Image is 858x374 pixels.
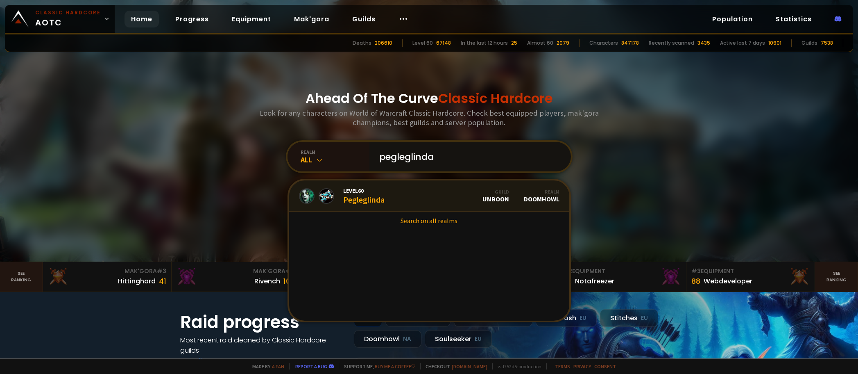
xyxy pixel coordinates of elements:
[283,276,295,287] div: 100
[272,363,284,369] a: a fan
[438,89,553,107] span: Classic Hardcore
[5,5,115,33] a: Classic HardcoreAOTC
[580,314,586,322] small: EU
[339,363,415,369] span: Support me,
[180,309,344,335] h1: Raid progress
[295,363,327,369] a: Report a bug
[691,267,810,276] div: Equipment
[482,189,509,203] div: Unboon
[461,39,508,47] div: In the last 12 hours
[225,11,278,27] a: Equipment
[769,11,818,27] a: Statistics
[801,39,817,47] div: Guilds
[641,314,648,322] small: EU
[557,39,569,47] div: 2079
[815,262,858,292] a: Seeranking
[343,187,385,205] div: Pegleglinda
[247,363,284,369] span: Made by
[691,267,701,275] span: # 3
[157,267,166,275] span: # 3
[691,276,700,287] div: 88
[697,39,710,47] div: 3435
[343,187,385,194] span: Level 60
[600,309,658,327] div: Stitches
[706,11,759,27] a: Population
[375,363,415,369] a: Buy me a coffee
[374,142,561,171] input: Search a character...
[43,262,172,292] a: Mak'Gora#3Hittinghard41
[353,39,371,47] div: Deaths
[180,356,233,365] a: See all progress
[289,212,569,230] a: Search on all realms
[594,363,616,369] a: Consent
[524,189,559,203] div: Doomhowl
[403,335,411,343] small: NA
[412,39,433,47] div: Level 60
[301,149,369,155] div: realm
[420,363,487,369] span: Checkout
[301,155,369,164] div: All
[35,9,101,16] small: Classic Hardcore
[452,363,487,369] a: [DOMAIN_NAME]
[821,39,833,47] div: 7538
[555,363,570,369] a: Terms
[425,330,492,348] div: Soulseeker
[704,276,752,286] div: Webdeveloper
[48,267,166,276] div: Mak'Gora
[125,11,159,27] a: Home
[527,39,553,47] div: Almost 60
[589,39,618,47] div: Characters
[285,267,295,275] span: # 2
[621,39,639,47] div: 847178
[180,335,344,356] h4: Most recent raid cleaned by Classic Hardcore guilds
[768,39,781,47] div: 10901
[563,267,681,276] div: Equipment
[256,108,602,127] h3: Look for any characters on World of Warcraft Classic Hardcore. Check best equipped players, mak'g...
[35,9,101,29] span: AOTC
[118,276,156,286] div: Hittinghard
[254,276,280,286] div: Rivench
[686,262,815,292] a: #3Equipment88Webdeveloper
[511,39,517,47] div: 25
[524,189,559,195] div: Realm
[159,276,166,287] div: 41
[288,11,336,27] a: Mak'gora
[354,330,421,348] div: Doomhowl
[475,335,482,343] small: EU
[306,89,553,108] h1: Ahead Of The Curve
[346,11,382,27] a: Guilds
[720,39,765,47] div: Active last 7 days
[492,363,541,369] span: v. d752d5 - production
[536,309,597,327] div: Nek'Rosh
[558,262,686,292] a: #2Equipment88Notafreezer
[172,262,300,292] a: Mak'Gora#2Rivench100
[375,39,392,47] div: 206610
[177,267,295,276] div: Mak'Gora
[482,189,509,195] div: Guild
[573,363,591,369] a: Privacy
[575,276,614,286] div: Notafreezer
[289,180,569,212] a: Level60PegleglindaGuildUnboonRealmDoomhowl
[169,11,215,27] a: Progress
[649,39,694,47] div: Recently scanned
[436,39,451,47] div: 67148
